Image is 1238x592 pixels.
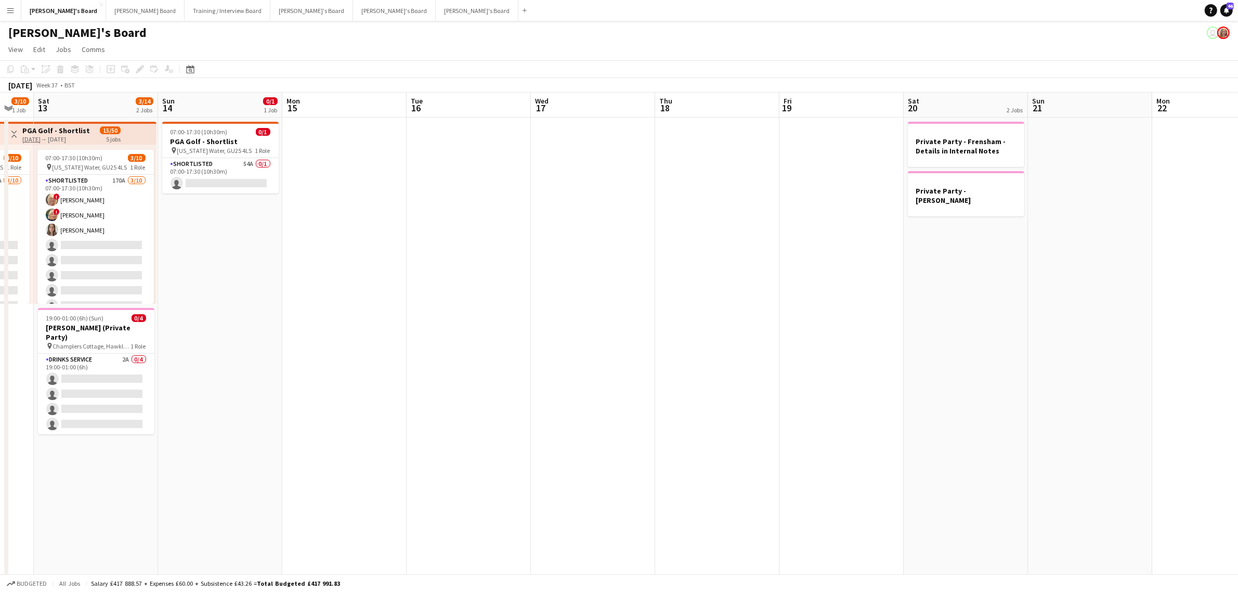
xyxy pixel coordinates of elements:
[51,43,75,56] a: Jobs
[1220,4,1233,17] a: 46
[4,43,27,56] a: View
[1217,27,1230,39] app-user-avatar: Caitlin Simpson-Hodson
[29,43,49,56] a: Edit
[1227,3,1234,9] span: 46
[21,1,106,21] button: [PERSON_NAME]'s Board
[5,578,48,589] button: Budgeted
[436,1,518,21] button: [PERSON_NAME]'s Board
[82,45,105,54] span: Comms
[8,80,32,91] div: [DATE]
[56,45,71,54] span: Jobs
[1207,27,1219,39] app-user-avatar: Kathryn Davies
[33,45,45,54] span: Edit
[8,25,147,41] h1: [PERSON_NAME]'s Board
[57,580,82,587] span: All jobs
[77,43,109,56] a: Comms
[185,1,270,21] button: Training / Interview Board
[270,1,353,21] button: [PERSON_NAME]'s Board
[353,1,436,21] button: [PERSON_NAME]'s Board
[64,81,75,89] div: BST
[17,580,47,587] span: Budgeted
[257,580,340,587] span: Total Budgeted £417 991.83
[91,580,340,587] div: Salary £417 888.57 + Expenses £60.00 + Subsistence £43.26 =
[8,45,23,54] span: View
[106,1,185,21] button: [PERSON_NAME] Board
